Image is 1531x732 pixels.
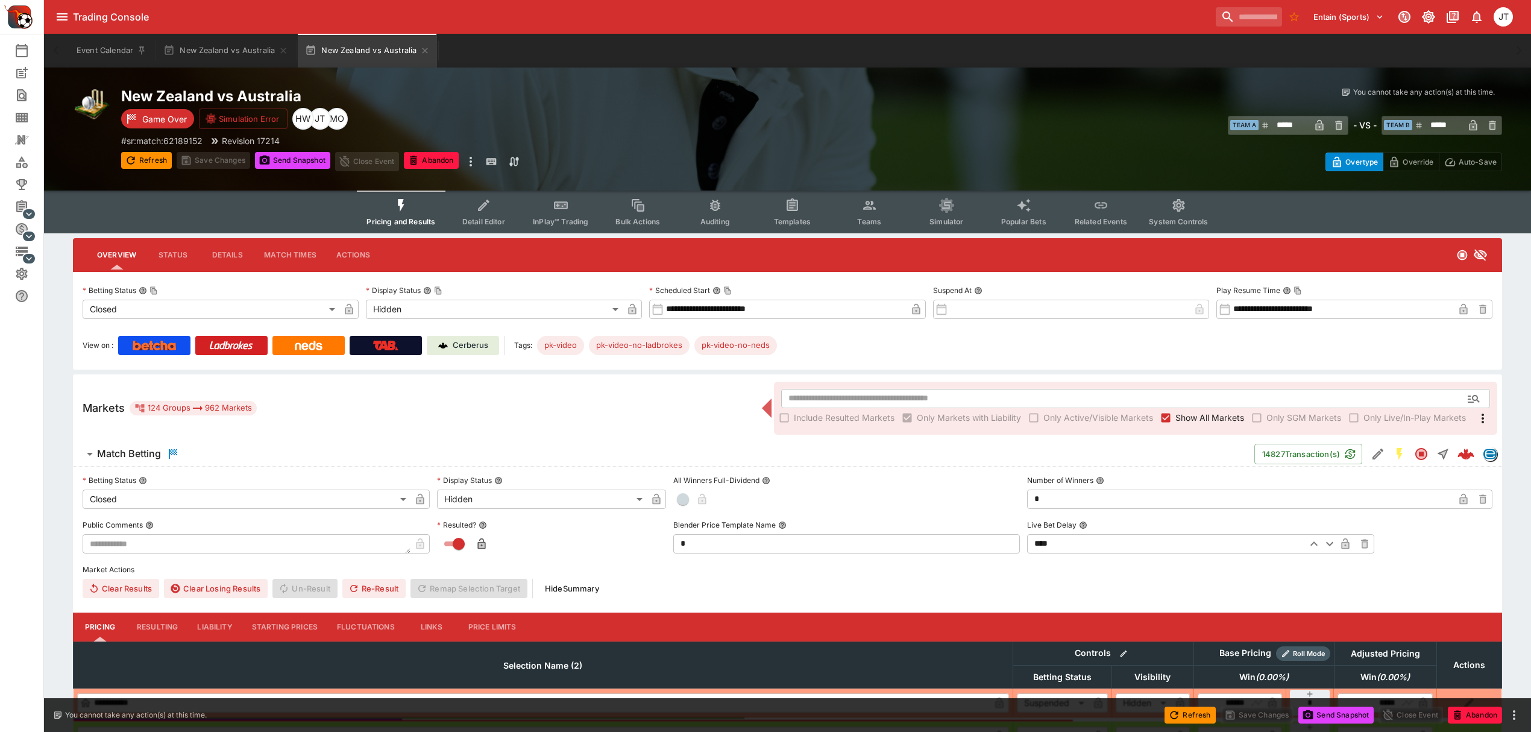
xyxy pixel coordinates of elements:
[1266,411,1341,424] span: Only SGM Markets
[1075,217,1127,226] span: Related Events
[762,476,770,485] button: All Winners Full-Dividend
[1306,7,1391,27] button: Select Tenant
[1459,156,1497,168] p: Auto-Save
[139,286,147,295] button: Betting StatusCopy To Clipboard
[1276,646,1330,661] div: Show/hide Price Roll mode configuration.
[438,341,448,350] img: Cerberus
[97,447,161,460] h6: Match Betting
[127,613,187,642] button: Resulting
[1442,6,1463,28] button: Documentation
[149,286,158,295] button: Copy To Clipboard
[14,88,48,103] div: Search
[974,286,982,295] button: Suspend At
[1448,707,1502,724] button: Abandon
[1230,120,1259,130] span: Team A
[1439,153,1502,171] button: Auto-Save
[1473,248,1488,262] svg: Hidden
[437,490,647,509] div: Hidden
[1116,693,1171,713] div: Hidden
[462,217,505,226] span: Detail Editor
[1436,642,1501,688] th: Actions
[514,336,532,355] label: Tags:
[1216,285,1280,295] p: Play Resume Time
[1325,153,1383,171] button: Overtype
[1432,443,1454,465] button: Straight
[1149,217,1208,226] span: System Controls
[14,267,48,281] div: System Settings
[933,285,972,295] p: Suspend At
[1389,443,1410,465] button: SGM Enabled
[1507,708,1521,722] button: more
[723,286,732,295] button: Copy To Clipboard
[1096,476,1104,485] button: Number of Winners
[14,222,48,236] div: Sports Pricing
[83,336,113,355] label: View on :
[1345,156,1378,168] p: Overtype
[342,579,406,598] button: Re-Result
[1298,707,1374,724] button: Send Snapshot
[199,109,288,129] button: Simulation Error
[1288,649,1330,659] span: Roll Mode
[295,341,322,350] img: Neds
[326,108,348,130] div: Matthew Oliver
[459,613,526,642] button: Price Limits
[1457,446,1474,462] img: logo-cerberus--red.svg
[479,521,487,529] button: Resulted?
[712,286,721,295] button: Scheduled StartCopy To Clipboard
[156,34,295,68] button: New Zealand vs Australia
[298,34,437,68] button: New Zealand vs Australia
[83,285,136,295] p: Betting Status
[649,285,710,295] p: Scheduled Start
[309,108,331,130] div: Joshua Thomson
[464,152,478,171] button: more
[209,341,253,350] img: Ladbrokes
[1017,693,1089,713] div: Suspended
[14,43,48,58] div: Event Calendar
[1414,447,1429,461] svg: Closed
[1175,411,1244,424] span: Show All Markets
[366,285,421,295] p: Display Status
[1394,6,1415,28] button: Connected to PK
[83,490,410,509] div: Closed
[917,411,1021,424] span: Only Markets with Liability
[357,191,1218,233] div: Event type filters
[255,152,330,169] button: Send Snapshot
[242,613,327,642] button: Starting Prices
[1215,646,1276,661] div: Base Pricing
[1457,446,1474,462] div: b9ad2b9e-af19-4e3b-b7a1-4fd186033d9a
[1165,707,1215,724] button: Refresh
[434,286,442,295] button: Copy To Clipboard
[1353,119,1377,131] h6: - VS -
[73,87,112,125] img: cricket.png
[1494,7,1513,27] div: Joshua Thomson
[1325,153,1502,171] div: Start From
[14,155,48,169] div: Categories
[1226,670,1302,684] span: Win(0.00%)
[673,520,776,530] p: Blender Price Template Name
[145,521,154,529] button: Public Comments
[366,300,623,319] div: Hidden
[1027,520,1077,530] p: Live Bet Delay
[292,108,314,130] div: Harry Walker
[774,217,811,226] span: Templates
[537,339,584,352] span: pk-video
[404,152,458,169] button: Abandon
[1283,286,1291,295] button: Play Resume TimeCopy To Clipboard
[615,217,660,226] span: Bulk Actions
[1483,447,1497,461] div: betradar
[1043,411,1153,424] span: Only Active/Visible Markets
[83,561,1492,579] label: Market Actions
[694,336,777,355] div: Betting Target: cerberus
[73,442,1254,466] button: Match Betting
[1013,642,1193,665] th: Controls
[254,241,326,270] button: Match Times
[83,579,159,598] button: Clear Results
[4,2,33,31] img: PriceKinetics Logo
[1490,4,1517,30] button: Joshua Thomson
[83,300,339,319] div: Closed
[200,241,254,270] button: Details
[794,411,894,424] span: Include Resulted Markets
[533,217,588,226] span: InPlay™ Trading
[134,401,252,415] div: 124 Groups 962 Markets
